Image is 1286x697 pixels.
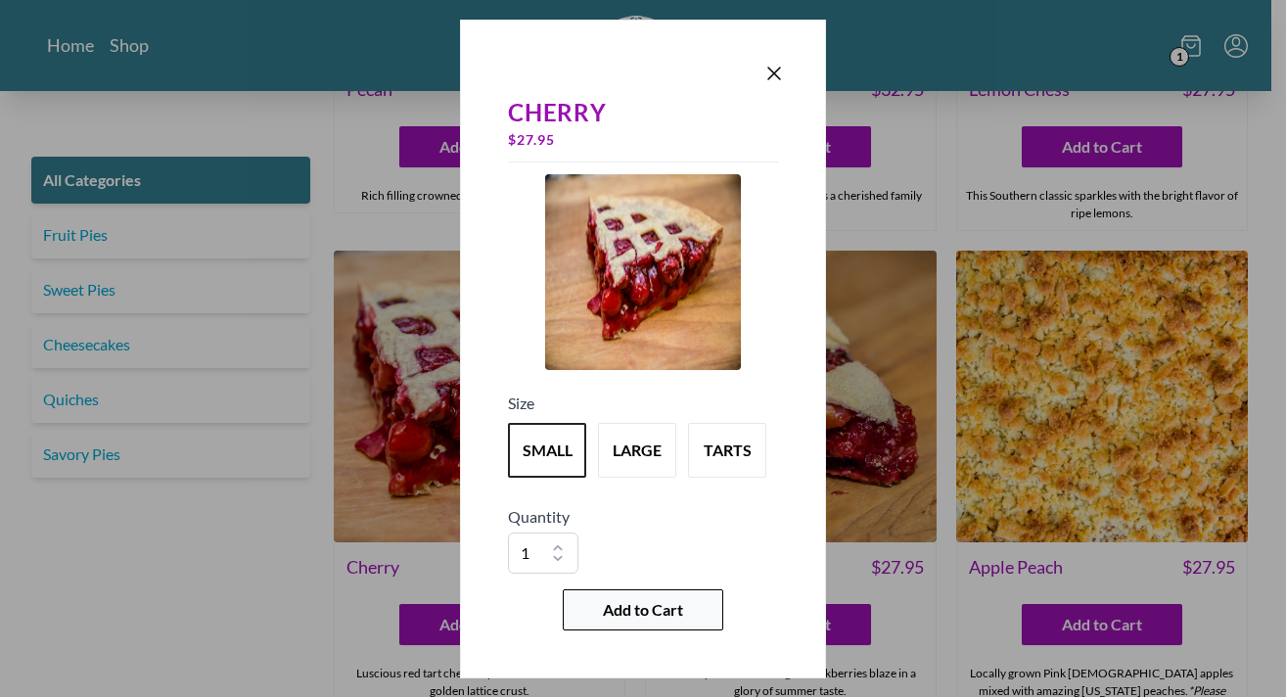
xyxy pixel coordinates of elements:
[545,174,741,376] a: Product Image
[598,423,676,478] button: Variant Swatch
[508,505,778,529] h5: Quantity
[563,589,723,630] button: Add to Cart
[508,423,586,478] button: Variant Swatch
[508,126,778,154] div: $ 27.95
[545,174,741,370] img: Product Image
[508,99,778,126] div: Cherry
[688,423,766,478] button: Variant Swatch
[508,392,778,415] h5: Size
[762,62,786,85] button: Close panel
[603,598,683,622] span: Add to Cart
